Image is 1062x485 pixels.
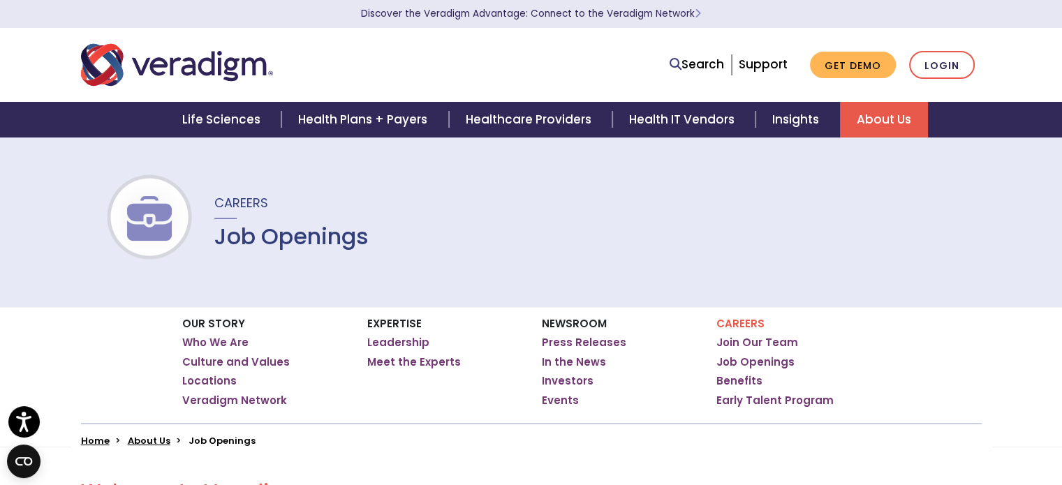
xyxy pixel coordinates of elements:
span: Careers [214,194,268,211]
a: Press Releases [542,336,626,350]
a: Investors [542,374,593,388]
a: Early Talent Program [716,394,834,408]
a: Support [739,56,788,73]
a: Meet the Experts [367,355,461,369]
a: Culture and Values [182,355,290,369]
img: Veradigm logo [81,42,273,88]
a: Healthcare Providers [449,102,612,137]
a: Get Demo [810,52,896,79]
a: Leadership [367,336,429,350]
a: Discover the Veradigm Advantage: Connect to the Veradigm NetworkLearn More [361,7,701,20]
a: Search [670,55,724,74]
a: Health Plans + Payers [281,102,448,137]
button: Open CMP widget [7,445,40,478]
a: Locations [182,374,237,388]
a: Login [909,51,975,80]
a: Veradigm Network [182,394,287,408]
a: In the News [542,355,606,369]
a: Events [542,394,579,408]
a: Who We Are [182,336,249,350]
a: Home [81,434,110,447]
a: Insights [755,102,840,137]
a: Join Our Team [716,336,798,350]
a: Life Sciences [165,102,281,137]
span: Learn More [695,7,701,20]
h1: Job Openings [214,223,369,250]
a: About Us [840,102,928,137]
a: Job Openings [716,355,795,369]
a: Health IT Vendors [612,102,755,137]
a: About Us [128,434,170,447]
a: Benefits [716,374,762,388]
